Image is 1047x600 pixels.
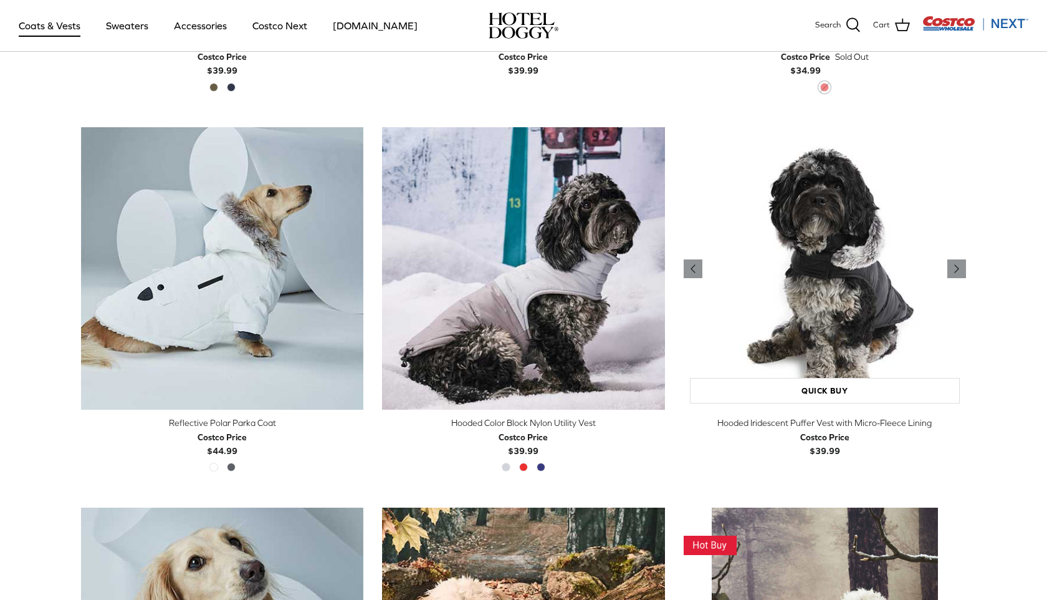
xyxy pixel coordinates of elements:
[922,16,1028,31] img: Costco Next
[95,4,160,47] a: Sweaters
[198,50,247,64] div: Costco Price
[322,4,429,47] a: [DOMAIN_NAME]
[815,19,841,32] span: Search
[81,36,363,78] a: Hooded Utility Parka Jacket with Fleece Lining Costco Price$39.99
[781,50,830,64] div: Costco Price
[499,430,548,444] div: Costco Price
[382,36,664,78] a: Hooded Retro Ski Parka Jacket Costco Price$39.99
[81,416,363,430] div: Reflective Polar Parka Coat
[382,416,664,430] div: Hooded Color Block Nylon Utility Vest
[489,12,558,39] a: hoteldoggy.com hoteldoggycom
[800,430,849,456] b: $39.99
[815,17,861,34] a: Search
[947,259,966,278] a: Previous
[81,127,363,410] a: Reflective Polar Parka Coat
[800,430,849,444] div: Costco Price
[499,50,548,64] div: Costco Price
[684,127,966,410] a: Hooded Iridescent Puffer Vest with Micro-Fleece Lining
[684,416,966,430] div: Hooded Iridescent Puffer Vest with Micro-Fleece Lining
[198,430,247,456] b: $44.99
[781,50,830,75] b: $34.99
[163,4,238,47] a: Accessories
[7,4,92,47] a: Coats & Vests
[684,259,702,278] a: Previous
[499,430,548,456] b: $39.99
[684,416,966,458] a: Hooded Iridescent Puffer Vest with Micro-Fleece Lining Costco Price$39.99
[198,430,247,444] div: Costco Price
[835,50,869,64] span: Sold Out
[81,416,363,458] a: Reflective Polar Parka Coat Costco Price$44.99
[684,36,966,78] a: Retro Puffer Vest with Fleece Lining Costco Price$34.99 Sold Out
[499,50,548,75] b: $39.99
[382,416,664,458] a: Hooded Color Block Nylon Utility Vest Costco Price$39.99
[684,536,737,555] img: This Item Is A Hot Buy! Get it While the Deal is Good!
[489,12,558,39] img: hoteldoggycom
[241,4,318,47] a: Costco Next
[873,17,910,34] a: Cart
[922,24,1028,33] a: Visit Costco Next
[382,127,664,410] a: Hooded Color Block Nylon Utility Vest
[873,19,890,32] span: Cart
[198,50,247,75] b: $39.99
[690,378,960,404] a: Quick buy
